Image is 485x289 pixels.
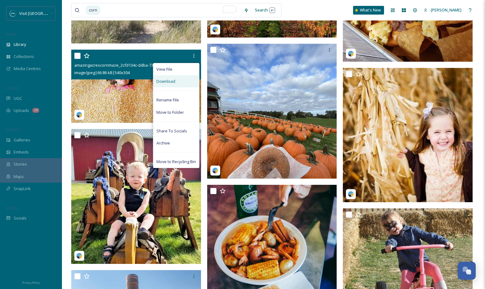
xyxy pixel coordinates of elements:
span: MEDIA [6,32,17,37]
a: What's New [353,6,384,15]
span: UGC [14,96,22,101]
img: snapsea-logo.png [212,26,218,33]
span: Archive [156,140,170,146]
span: Share To Socials [156,128,187,134]
img: amazingacrescornmaze_2cfd134c-ddba-7389-662f-68edba7b8dd0.jpg [71,50,201,123]
span: [PERSON_NAME] [431,7,461,13]
span: COLLECT [6,86,20,91]
img: SM%20Social%20Profile.png [10,10,16,16]
img: snapsea-logo.png [348,51,354,57]
span: Stories [14,161,27,167]
img: amazingacrescornmaze_b614fce3-1fba-31c3-7936-3d806063b7ea.jpg [71,129,201,264]
span: Download [156,78,175,84]
img: snapsea-logo.png [76,253,82,259]
span: image/jpeg | 66.86 kB | 540 x 304 [74,70,130,75]
span: SOCIALS [6,206,19,210]
span: Visit [GEOGRAPHIC_DATA][US_STATE] [19,10,88,16]
div: Search [252,4,278,16]
div: 18 [32,108,39,113]
img: snapsea-logo.png [348,191,354,197]
span: Library [14,42,26,47]
span: Media Centres [14,66,41,72]
span: corn [86,6,100,15]
span: Move to Folder [156,109,184,115]
span: Rename File [156,97,179,103]
a: [PERSON_NAME] [421,4,465,16]
button: Open Chat [458,262,476,280]
img: snapsea-logo.png [76,112,82,118]
span: Uploads [14,108,29,113]
span: Maps [14,174,24,180]
span: Collections [14,54,34,60]
a: Privacy Policy [22,278,40,286]
span: Embeds [14,149,29,155]
img: snapsea-logo.png [212,167,218,174]
img: amazingacrescornmaze_b614fce3-1fba-31c3-7936-3d806063b7ea.jpg [343,68,473,202]
span: View File [156,66,173,72]
span: SnapLink [14,186,31,192]
span: Galleries [14,137,30,143]
span: Move to Recycling Bin [156,159,196,165]
span: Socials [14,215,27,221]
span: WIDGETS [6,127,20,132]
input: To enrich screen reader interactions, please activate Accessibility in Grammarly extension settings [101,3,241,17]
span: amazingacrescornmaze_2cfd134c-ddba-7389-662f-68edba7b8dd0.jpg [74,62,203,68]
img: amazingacrescornmaze_b614fce3-1fba-31c3-7936-3d806063b7ea.jpg [207,44,337,179]
span: Privacy Policy [22,281,40,285]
